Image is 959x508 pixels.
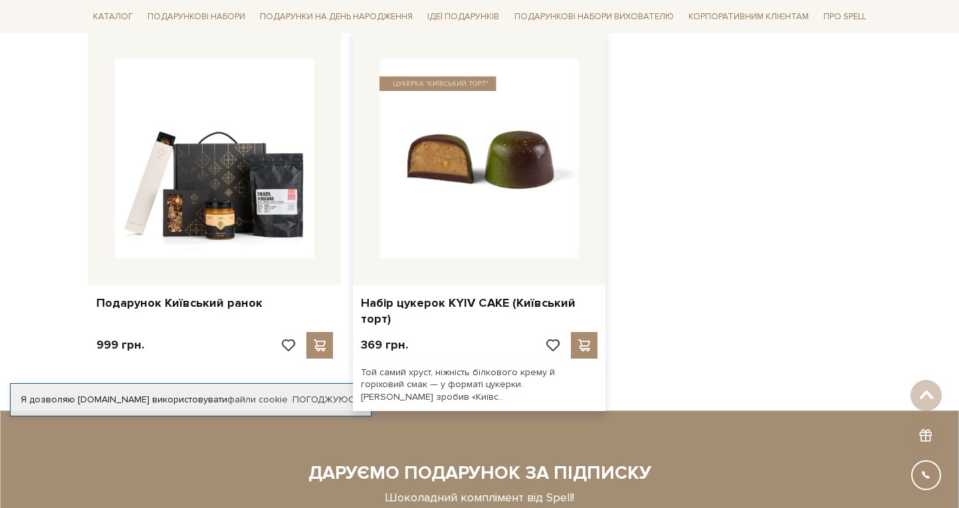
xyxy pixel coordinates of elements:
div: Той самий хруст, ніжність білкового крему й горіховий смак — у форматі цукерки. [PERSON_NAME] зро... [353,359,605,411]
a: Подарункові набори вихователю [509,5,679,28]
p: 999 грн. [96,337,144,353]
a: Погоджуюсь [292,394,360,406]
p: 369 грн. [361,337,408,353]
a: Набір цукерок KYIV CAKE (Київський торт) [361,296,597,327]
a: файли cookie [227,394,288,405]
a: Подарунок Київський ранок [96,296,333,311]
a: Корпоративним клієнтам [683,5,814,28]
a: Подарунки на День народження [255,7,418,27]
a: Подарункові набори [142,7,251,27]
a: Про Spell [818,7,871,27]
a: Каталог [88,7,138,27]
a: Ідеї подарунків [422,7,504,27]
img: Набір цукерок KYIV CAKE (Київський торт) [379,59,579,258]
div: Я дозволяю [DOMAIN_NAME] використовувати [11,394,371,406]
